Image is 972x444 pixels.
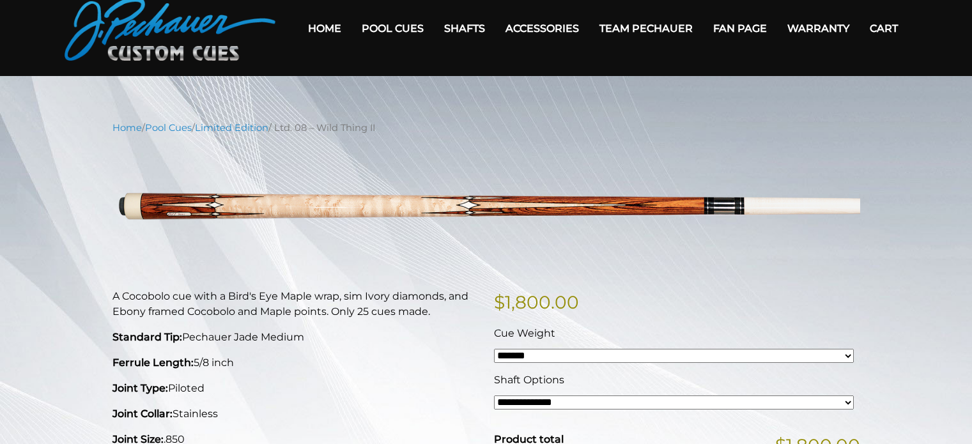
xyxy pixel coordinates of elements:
[777,12,860,45] a: Warranty
[495,12,589,45] a: Accessories
[145,122,192,134] a: Pool Cues
[112,121,860,135] nav: Breadcrumb
[494,291,505,313] span: $
[112,122,142,134] a: Home
[298,12,351,45] a: Home
[112,330,479,345] p: Pechauer Jade Medium
[494,291,579,313] bdi: 1,800.00
[195,122,268,134] a: Limited Edition
[860,12,908,45] a: Cart
[112,289,479,319] p: A Cocobolo cue with a Bird's Eye Maple wrap, sim Ivory diamonds, and Ebony framed Cocobolo and Ma...
[112,331,182,343] strong: Standard Tip:
[112,356,194,369] strong: Ferrule Length:
[112,382,168,394] strong: Joint Type:
[351,12,434,45] a: Pool Cues
[494,327,555,339] span: Cue Weight
[589,12,703,45] a: Team Pechauer
[112,144,860,269] img: ltd-08-wild-thing-ii.png
[112,406,479,422] p: Stainless
[112,355,479,371] p: 5/8 inch
[434,12,495,45] a: Shafts
[112,381,479,396] p: Piloted
[494,374,564,386] span: Shaft Options
[112,408,173,420] strong: Joint Collar:
[703,12,777,45] a: Fan Page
